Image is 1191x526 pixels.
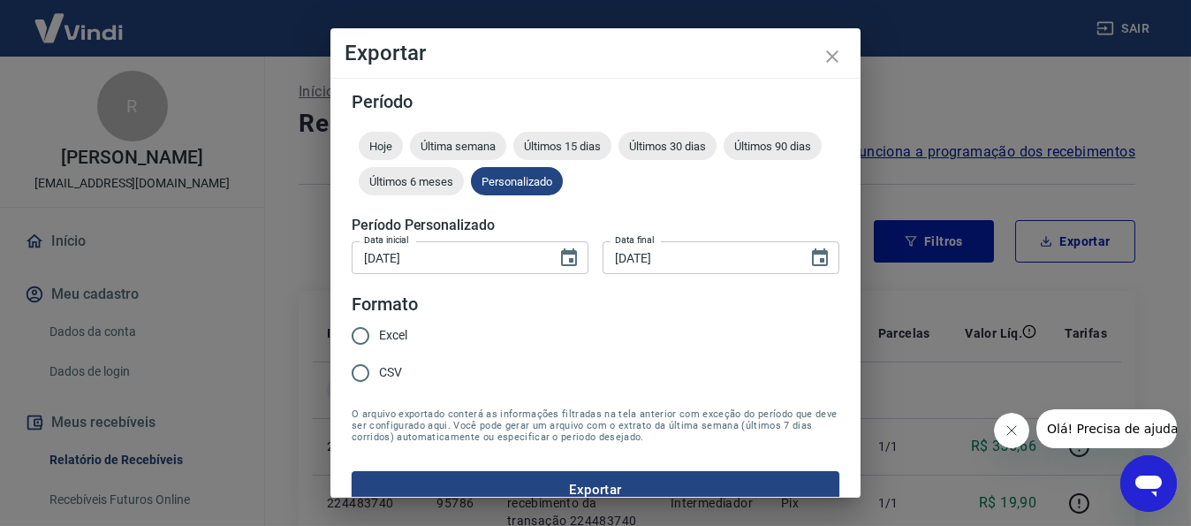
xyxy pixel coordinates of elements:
[345,42,846,64] h4: Exportar
[352,93,839,111] h5: Período
[994,413,1029,448] iframe: Fechar mensagem
[603,241,795,274] input: DD/MM/YYYY
[615,233,655,247] label: Data final
[379,363,402,382] span: CSV
[471,167,563,195] div: Personalizado
[352,408,839,443] span: O arquivo exportado conterá as informações filtradas na tela anterior com exceção do período que ...
[11,12,148,27] span: Olá! Precisa de ajuda?
[364,233,409,247] label: Data inicial
[359,175,464,188] span: Últimos 6 meses
[618,140,717,153] span: Últimos 30 dias
[352,217,839,234] h5: Período Personalizado
[352,241,544,274] input: DD/MM/YYYY
[513,140,611,153] span: Últimos 15 dias
[811,35,853,78] button: close
[618,132,717,160] div: Últimos 30 dias
[551,240,587,276] button: Choose date, selected date is 22 de ago de 2025
[410,132,506,160] div: Última semana
[802,240,838,276] button: Choose date, selected date is 25 de ago de 2025
[410,140,506,153] span: Última semana
[352,292,418,317] legend: Formato
[359,167,464,195] div: Últimos 6 meses
[352,471,839,508] button: Exportar
[379,326,407,345] span: Excel
[1120,455,1177,512] iframe: Botão para abrir a janela de mensagens
[724,140,822,153] span: Últimos 90 dias
[359,132,403,160] div: Hoje
[359,140,403,153] span: Hoje
[513,132,611,160] div: Últimos 15 dias
[1036,409,1177,448] iframe: Mensagem da empresa
[471,175,563,188] span: Personalizado
[724,132,822,160] div: Últimos 90 dias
